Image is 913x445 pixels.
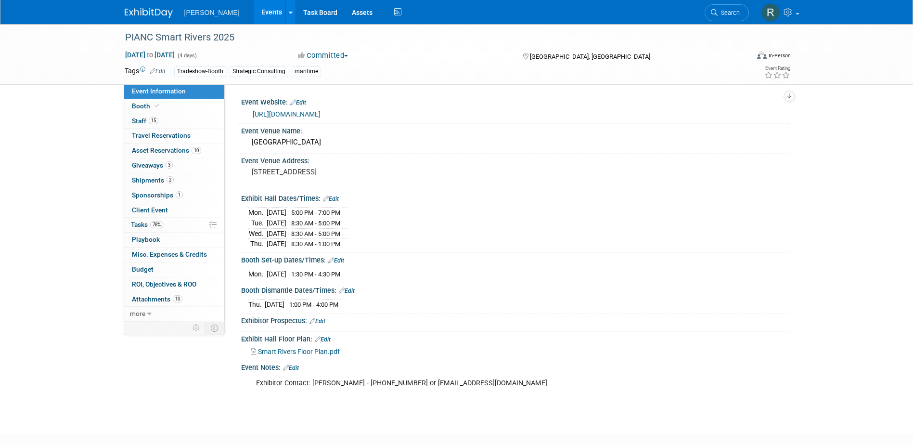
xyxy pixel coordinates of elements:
[267,269,286,279] td: [DATE]
[253,110,321,118] a: [URL][DOMAIN_NAME]
[124,203,224,218] a: Client Event
[764,66,790,71] div: Event Rating
[154,103,159,108] i: Booth reservation complete
[167,176,174,183] span: 2
[124,248,224,262] a: Misc. Expenses & Credits
[291,220,340,227] span: 8:30 AM - 5:00 PM
[267,239,286,249] td: [DATE]
[291,240,340,248] span: 8:30 AM - 1:00 PM
[248,269,267,279] td: Mon.
[176,191,183,198] span: 1
[265,300,284,310] td: [DATE]
[267,228,286,239] td: [DATE]
[258,348,340,355] span: Smart Rivers Floor Plan.pdf
[132,236,160,243] span: Playbook
[241,124,789,136] div: Event Venue Name:
[132,146,201,154] span: Asset Reservations
[241,283,789,296] div: Booth Dismantle Dates/Times:
[248,218,267,229] td: Tue.
[188,322,205,334] td: Personalize Event Tab Strip
[768,52,791,59] div: In-Person
[291,209,340,216] span: 5:00 PM - 7:00 PM
[315,336,331,343] a: Edit
[241,253,789,265] div: Booth Set-up Dates/Times:
[291,271,340,278] span: 1:30 PM - 4:30 PM
[132,295,182,303] span: Attachments
[177,52,197,59] span: (4 days)
[241,314,789,326] div: Exhibitor Prospectus:
[289,301,338,308] span: 1:00 PM - 4:00 PM
[150,68,166,75] a: Edit
[241,191,789,204] div: Exhibit Hall Dates/Times:
[323,196,339,202] a: Edit
[761,3,780,22] img: Rebecca Deis
[230,66,288,77] div: Strategic Consulting
[267,218,286,229] td: [DATE]
[251,348,340,355] a: Smart Rivers Floor Plan.pdf
[309,318,325,325] a: Edit
[132,206,168,214] span: Client Event
[718,9,740,16] span: Search
[132,102,161,110] span: Booth
[124,277,224,292] a: ROI, Objectives & ROO
[705,4,749,21] a: Search
[328,257,344,264] a: Edit
[125,66,166,77] td: Tags
[124,262,224,277] a: Budget
[124,307,224,321] a: more
[131,221,163,228] span: Tasks
[248,300,265,310] td: Thu.
[124,129,224,143] a: Travel Reservations
[130,310,145,317] span: more
[150,221,163,228] span: 78%
[283,365,299,371] a: Edit
[124,218,224,232] a: Tasks78%
[205,322,224,334] td: Toggle Event Tabs
[132,87,186,95] span: Event Information
[252,168,459,176] pre: [STREET_ADDRESS]
[757,52,767,59] img: Format-Inperson.png
[124,158,224,173] a: Giveaways3
[125,8,173,18] img: ExhibitDay
[248,239,267,249] td: Thu.
[132,191,183,199] span: Sponsorships
[248,228,267,239] td: Wed.
[149,117,158,124] span: 15
[125,51,175,59] span: [DATE] [DATE]
[241,332,789,344] div: Exhibit Hall Floor Plan:
[132,117,158,125] span: Staff
[122,29,734,46] div: PIANC Smart Rivers 2025
[241,95,789,107] div: Event Website:
[132,161,173,169] span: Giveaways
[132,280,196,288] span: ROI, Objectives & ROO
[132,250,207,258] span: Misc. Expenses & Credits
[267,208,286,218] td: [DATE]
[192,147,201,154] span: 10
[132,176,174,184] span: Shipments
[124,233,224,247] a: Playbook
[132,131,191,139] span: Travel Reservations
[124,292,224,307] a: Attachments10
[291,230,340,237] span: 8:30 AM - 5:00 PM
[174,66,226,77] div: Tradeshow-Booth
[124,99,224,114] a: Booth
[248,135,782,150] div: [GEOGRAPHIC_DATA]
[124,188,224,203] a: Sponsorships1
[241,360,789,373] div: Event Notes:
[184,9,240,16] span: [PERSON_NAME]
[248,208,267,218] td: Mon.
[124,114,224,129] a: Staff15
[132,265,154,273] span: Budget
[692,50,791,65] div: Event Format
[530,53,650,60] span: [GEOGRAPHIC_DATA], [GEOGRAPHIC_DATA]
[124,84,224,99] a: Event Information
[295,51,352,61] button: Committed
[241,154,789,166] div: Event Venue Address:
[173,295,182,302] span: 10
[124,144,224,158] a: Asset Reservations10
[292,66,321,77] div: maritime
[166,161,173,169] span: 3
[124,173,224,188] a: Shipments2
[145,51,154,59] span: to
[339,288,355,294] a: Edit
